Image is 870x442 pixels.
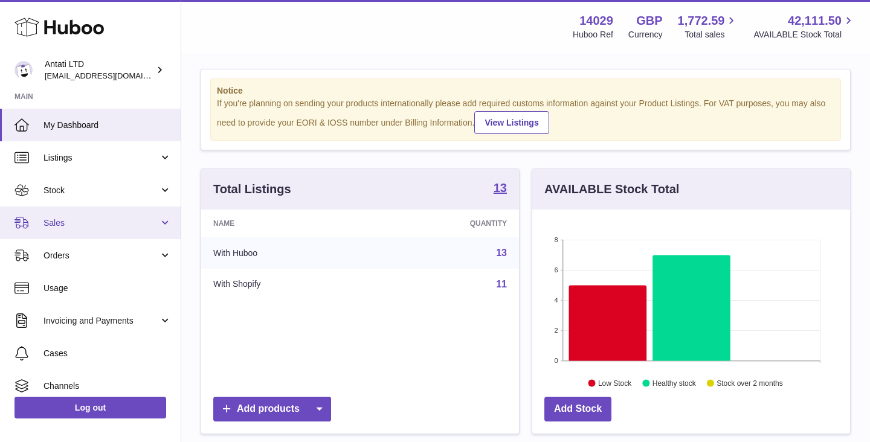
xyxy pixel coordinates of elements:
div: Huboo Ref [573,29,613,40]
text: 2 [554,327,558,334]
span: Total sales [685,29,738,40]
span: AVAILABLE Stock Total [753,29,855,40]
span: 1,772.59 [678,13,725,29]
text: 4 [554,296,558,304]
text: Stock over 2 months [717,379,782,387]
a: 11 [496,279,507,289]
td: With Huboo [201,237,373,269]
a: Log out [14,397,166,418]
span: Cases [43,348,172,359]
th: Quantity [373,210,519,237]
text: Healthy stock [652,379,697,387]
text: Low Stock [598,379,632,387]
strong: 14029 [579,13,613,29]
text: 6 [554,266,558,274]
a: 13 [494,182,507,196]
span: Orders [43,250,159,261]
h3: AVAILABLE Stock Total [544,181,679,197]
a: Add Stock [544,397,611,421]
a: 1,772.59 Total sales [678,13,739,40]
text: 0 [554,357,558,364]
a: Add products [213,397,331,421]
span: Channels [43,380,172,392]
span: Invoicing and Payments [43,315,159,327]
div: Currency [628,29,663,40]
span: 42,111.50 [788,13,842,29]
div: Antati LTD [45,59,153,82]
span: Sales [43,217,159,229]
strong: 13 [494,182,507,194]
a: 13 [496,248,507,258]
text: 8 [554,236,558,243]
span: [EMAIL_ADDRESS][DOMAIN_NAME] [45,71,178,80]
strong: Notice [217,85,834,97]
span: Listings [43,152,159,164]
td: With Shopify [201,269,373,300]
th: Name [201,210,373,237]
a: 42,111.50 AVAILABLE Stock Total [753,13,855,40]
span: Usage [43,283,172,294]
span: My Dashboard [43,120,172,131]
span: Stock [43,185,159,196]
h3: Total Listings [213,181,291,197]
div: If you're planning on sending your products internationally please add required customs informati... [217,98,834,134]
img: toufic@antatiskin.com [14,61,33,79]
strong: GBP [636,13,662,29]
a: View Listings [474,111,549,134]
